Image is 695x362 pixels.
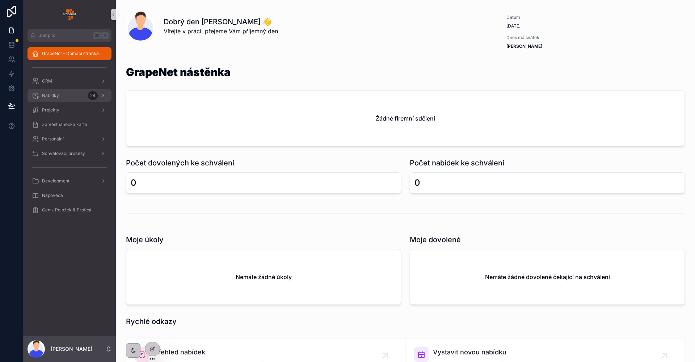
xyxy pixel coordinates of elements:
[28,203,111,216] a: Ceník Položek & Profesí
[506,35,581,41] span: Dnes má svátek
[28,29,111,42] button: Jump to...K
[42,136,64,142] span: Personální
[506,14,581,20] span: Datum
[28,147,111,160] a: Schvalovací procesy
[506,23,581,29] span: [DATE]
[28,189,111,202] a: Nápověda
[485,273,610,281] h2: Nemáte žádné dovolené čekající na schválení
[410,235,461,245] h1: Moje dovolené
[28,104,111,117] a: Projekty
[42,78,52,84] span: CRM
[102,33,108,38] span: K
[42,93,59,98] span: Nabídky
[51,345,92,353] p: [PERSON_NAME]
[39,33,90,38] span: Jump to...
[42,207,91,213] span: Ceník Položek & Profesí
[131,177,136,189] div: 0
[126,158,234,168] h1: Počet dovolených ke schválení
[42,151,85,156] span: Schvalovací procesy
[23,42,116,226] div: scrollable content
[376,114,435,123] h2: Žádné firemní sdělení
[126,316,177,327] h1: Rychlé odkazy
[42,51,99,56] span: GrapeNet - Domací stránka
[88,91,98,100] div: 24
[410,158,504,168] h1: Počet nabídek ke schválení
[63,9,76,20] img: App logo
[28,132,111,146] a: Personální
[154,347,269,357] span: Přehled nabídek
[164,17,278,27] h1: Dobrý den [PERSON_NAME] 👋
[42,178,69,184] span: Development
[126,235,164,245] h1: Moje úkoly
[42,122,87,127] span: Zaměstnanecká karta
[42,193,63,198] span: Nápověda
[164,27,278,35] span: Vítejte v práci, přejeme Vám příjemný den
[433,347,518,357] span: Vystavit novou nabídku
[28,118,111,131] a: Zaměstnanecká karta
[28,75,111,88] a: CRM
[414,177,420,189] div: 0
[506,43,542,49] strong: [PERSON_NAME]
[236,273,292,281] h2: Nemáte žádné úkoly
[42,107,59,113] span: Projekty
[126,67,231,77] h1: GrapeNet nástěnka
[28,89,111,102] a: Nabídky24
[28,47,111,60] a: GrapeNet - Domací stránka
[28,174,111,188] a: Development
